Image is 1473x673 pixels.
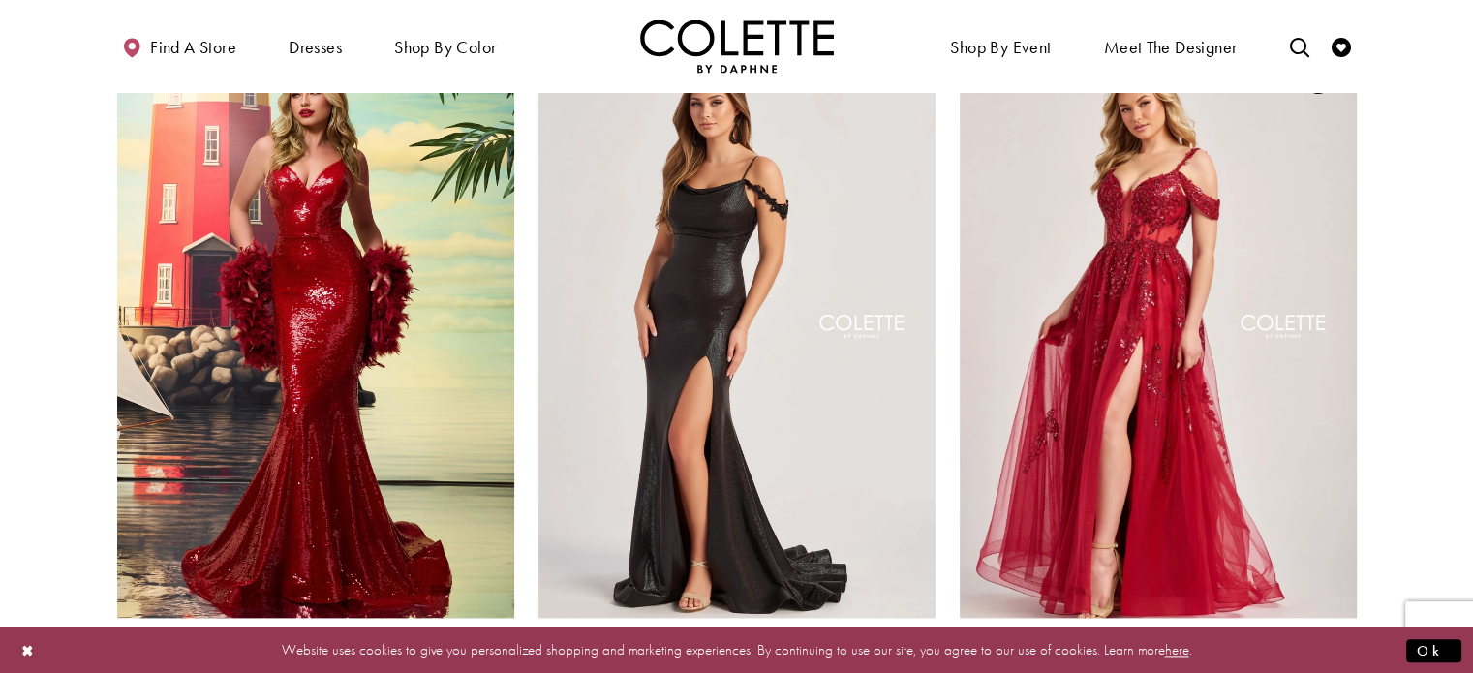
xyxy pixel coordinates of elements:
a: Visit Colette by Daphne Style No. CL5287 Page [960,41,1357,618]
a: Visit Colette by Daphne Style No. CL8565 Page [538,41,936,618]
span: Dresses [284,19,347,73]
span: Shop By Event [950,38,1051,57]
span: Shop by color [394,38,496,57]
button: Close Dialog [12,633,45,667]
a: Toggle search [1284,19,1313,73]
a: Find a store [117,19,241,73]
span: Shop by color [389,19,501,73]
span: Meet the designer [1104,38,1238,57]
a: Meet the designer [1099,19,1243,73]
button: Submit Dialog [1406,638,1461,662]
a: Visit Colette by Daphne Style No. CL8615 Page [117,41,514,618]
span: Dresses [289,38,342,57]
a: here [1165,640,1189,659]
a: Check Wishlist [1327,19,1356,73]
p: Website uses cookies to give you personalized shopping and marketing experiences. By continuing t... [139,637,1334,663]
span: Shop By Event [945,19,1056,73]
a: Visit Home Page [640,19,834,73]
span: Find a store [150,38,236,57]
img: Colette by Daphne [640,19,834,73]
